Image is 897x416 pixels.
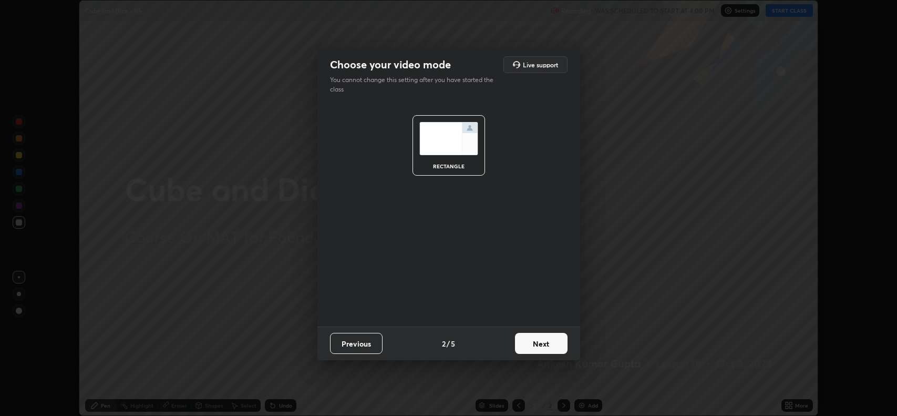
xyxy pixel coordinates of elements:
[419,122,478,155] img: normalScreenIcon.ae25ed63.svg
[447,338,450,349] h4: /
[523,62,558,68] h5: Live support
[330,58,451,72] h2: Choose your video mode
[330,75,500,94] p: You cannot change this setting after you have started the class
[451,338,455,349] h4: 5
[330,333,383,354] button: Previous
[442,338,446,349] h4: 2
[515,333,568,354] button: Next
[428,164,470,169] div: rectangle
